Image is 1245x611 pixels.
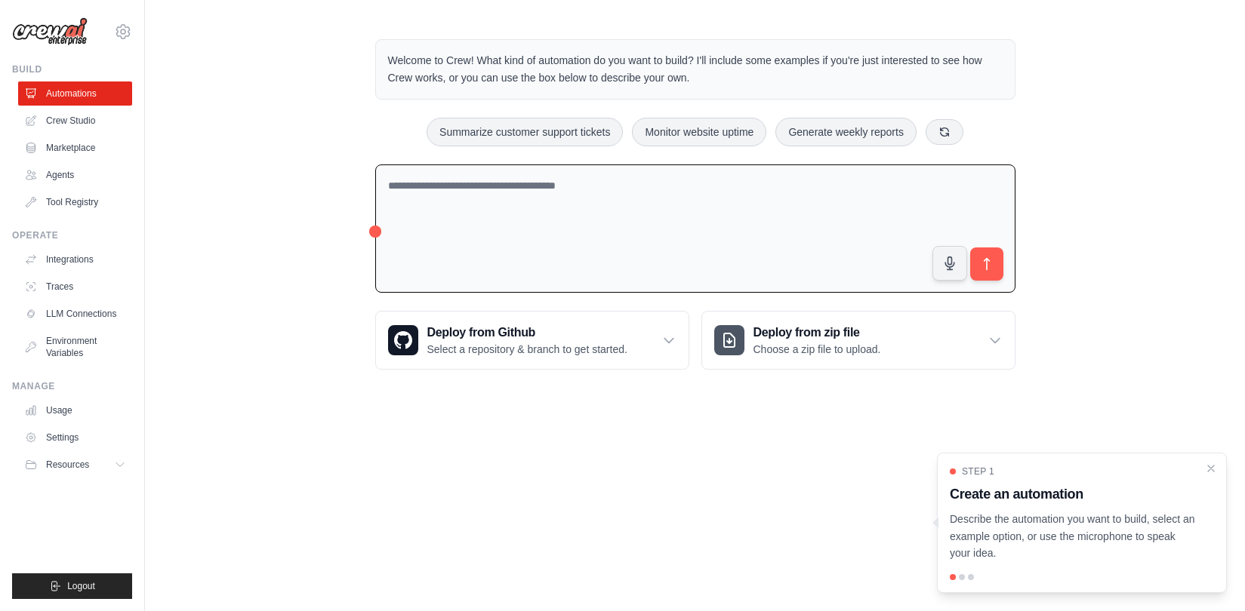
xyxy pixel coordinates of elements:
div: Manage [12,380,132,392]
span: Logout [67,580,95,592]
button: Generate weekly reports [775,118,917,146]
h3: Create an automation [950,484,1196,505]
a: Tool Registry [18,190,132,214]
button: Monitor website uptime [632,118,766,146]
img: Logo [12,17,88,46]
button: Resources [18,453,132,477]
h3: Deploy from zip file [753,324,881,342]
span: Resources [46,459,89,471]
h3: Deploy from Github [427,324,627,342]
p: Describe the automation you want to build, select an example option, or use the microphone to spe... [950,511,1196,562]
p: Welcome to Crew! What kind of automation do you want to build? I'll include some examples if you'... [388,52,1003,87]
div: Build [12,63,132,75]
a: Environment Variables [18,329,132,365]
button: Summarize customer support tickets [427,118,623,146]
button: Logout [12,573,132,599]
a: Automations [18,81,132,106]
a: Crew Studio [18,109,132,133]
p: Select a repository & branch to get started. [427,342,627,357]
a: LLM Connections [18,302,132,326]
a: Marketplace [18,136,132,160]
p: Choose a zip file to upload. [753,342,881,357]
span: Step 1 [962,465,994,477]
a: Traces [18,275,132,299]
a: Settings [18,425,132,450]
div: Operate [12,229,132,241]
a: Agents [18,163,132,187]
a: Usage [18,398,132,422]
a: Integrations [18,247,132,272]
button: Close walkthrough [1205,462,1217,474]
